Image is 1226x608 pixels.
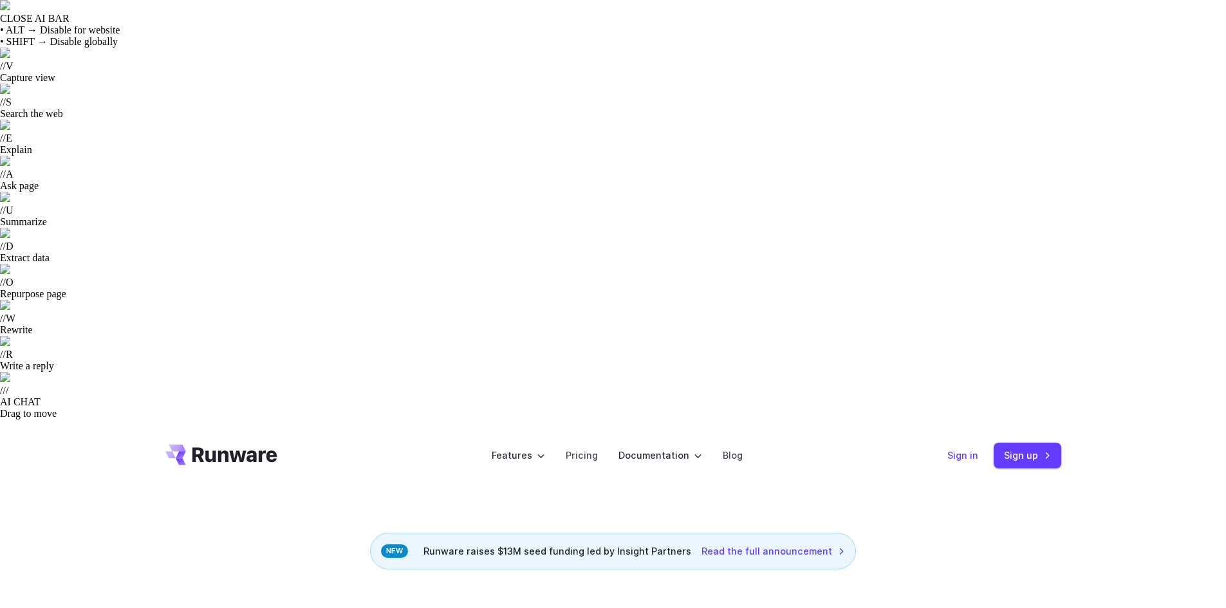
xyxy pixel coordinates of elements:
div: Runware raises $13M seed funding led by Insight Partners [370,533,856,569]
a: Sign up [994,443,1061,468]
a: Pricing [566,448,598,463]
a: Read the full announcement [701,544,845,558]
a: Go to / [165,445,277,465]
label: Features [492,448,545,463]
label: Documentation [618,448,702,463]
a: Sign in [947,448,978,463]
a: Blog [723,448,743,463]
